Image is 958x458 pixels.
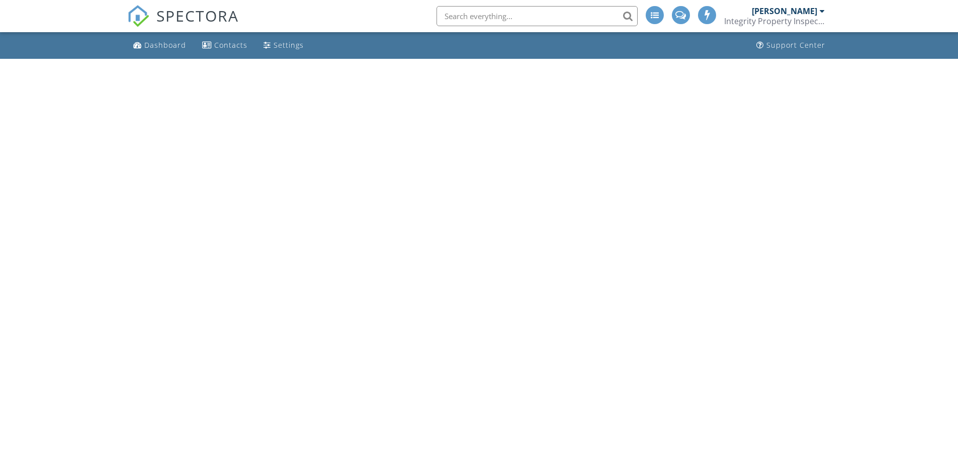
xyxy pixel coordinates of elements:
[437,6,638,26] input: Search everything...
[129,36,190,55] a: Dashboard
[259,36,308,55] a: Settings
[144,40,186,50] div: Dashboard
[214,40,247,50] div: Contacts
[127,5,149,27] img: The Best Home Inspection Software - Spectora
[752,6,817,16] div: [PERSON_NAME]
[127,14,239,35] a: SPECTORA
[274,40,304,50] div: Settings
[198,36,251,55] a: Contacts
[156,5,239,26] span: SPECTORA
[724,16,825,26] div: Integrity Property Inspections
[752,36,829,55] a: Support Center
[766,40,825,50] div: Support Center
